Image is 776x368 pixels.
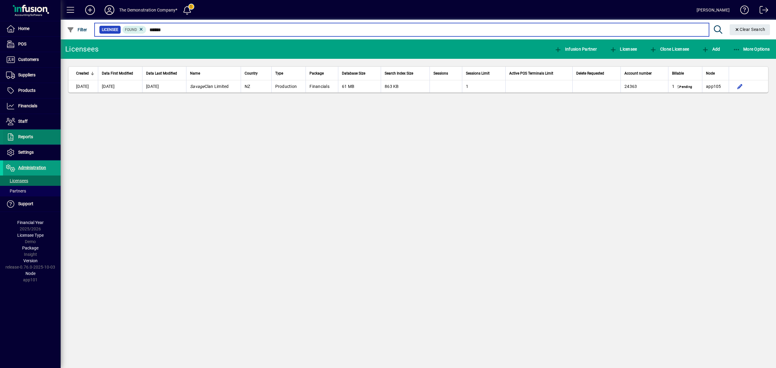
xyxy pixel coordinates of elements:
span: Node [706,70,715,77]
a: Reports [3,129,61,145]
td: 1 [462,80,505,92]
div: Name [190,70,237,77]
div: Sessions Limit [466,70,501,77]
button: Clear [730,24,770,35]
span: app105.prod.infusionbusinesssoftware.com [706,84,721,89]
span: Node [25,271,35,276]
div: The Demonstration Company* [119,5,178,15]
div: Search Index Size [385,70,426,77]
a: POS [3,37,61,52]
div: [PERSON_NAME] [697,5,730,15]
a: Knowledge Base [736,1,749,21]
td: 863 KB [381,80,430,92]
td: Financials [306,80,338,92]
span: Search Index Size [385,70,413,77]
span: Sessions Limit [466,70,490,77]
span: Licensee [610,47,637,52]
span: Staff [18,119,28,124]
span: Suppliers [18,72,35,77]
span: Add [702,47,720,52]
span: Products [18,88,35,93]
button: Infusion Partner [553,44,598,55]
span: Support [18,201,33,206]
span: Package [22,246,38,250]
span: Sessions [433,70,448,77]
div: Billable [672,70,699,77]
button: Profile [100,5,119,15]
mat-chip: Found Status: Found [122,26,146,34]
span: Account number [624,70,652,77]
a: Products [3,83,61,98]
div: Delete Requested [576,70,617,77]
span: Created [76,70,89,77]
a: Logout [755,1,768,21]
span: Name [190,70,200,77]
span: Type [275,70,283,77]
span: Partners [6,189,26,193]
span: Found [125,28,137,32]
span: Billable [672,70,684,77]
span: Pending [676,85,693,89]
span: Financials [18,103,37,108]
span: Licensee [102,27,118,33]
span: More Options [733,47,770,52]
span: Administration [18,165,46,170]
span: Financial Year [17,220,44,225]
div: Data Last Modified [146,70,182,77]
div: Account number [624,70,664,77]
span: Home [18,26,29,31]
button: Clone Licensee [648,44,691,55]
div: Country [245,70,268,77]
a: Home [3,21,61,36]
div: Node [706,70,725,77]
span: Customers [18,57,39,62]
button: More Options [731,44,771,55]
span: Version [23,258,38,263]
td: 61 MB [338,80,381,92]
div: Type [275,70,302,77]
div: Active POS Terminals Limit [509,70,569,77]
span: Clear Search [734,27,765,32]
a: Support [3,196,61,212]
td: Production [271,80,306,92]
a: Settings [3,145,61,160]
span: Settings [18,150,34,155]
a: Suppliers [3,68,61,83]
td: 24363 [620,80,668,92]
td: [DATE] [142,80,186,92]
span: Clan Limited [190,84,229,89]
div: Package [309,70,334,77]
span: Licensees [6,178,28,183]
a: Staff [3,114,61,129]
span: Delete Requested [576,70,604,77]
em: Savage [190,84,205,89]
span: Licensee Type [17,233,44,238]
button: Add [700,44,721,55]
span: Filter [67,27,87,32]
div: Licensees [65,44,99,54]
a: Financials [3,99,61,114]
a: Customers [3,52,61,67]
span: Infusion Partner [554,47,597,52]
td: [DATE] [69,80,98,92]
td: [DATE] [98,80,142,92]
div: Database Size [342,70,377,77]
span: Country [245,70,258,77]
span: Active POS Terminals Limit [509,70,553,77]
div: Sessions [433,70,458,77]
button: Licensee [608,44,639,55]
button: Filter [65,24,89,35]
div: Created [76,70,94,77]
span: Data First Modified [102,70,133,77]
span: Data Last Modified [146,70,177,77]
button: Add [80,5,100,15]
span: Database Size [342,70,365,77]
a: Licensees [3,176,61,186]
span: Reports [18,134,33,139]
span: Package [309,70,324,77]
td: NZ [241,80,271,92]
span: POS [18,42,26,46]
a: Partners [3,186,61,196]
button: Edit [735,82,745,91]
td: 1 [668,80,702,92]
